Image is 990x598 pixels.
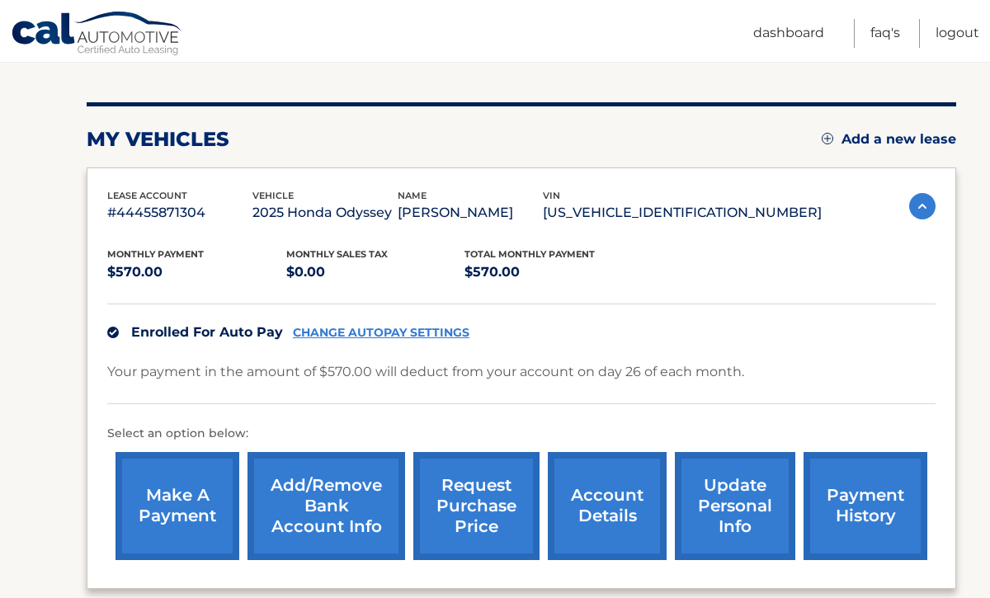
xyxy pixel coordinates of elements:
[548,452,667,560] a: account details
[115,452,239,560] a: make a payment
[286,248,388,260] span: Monthly sales Tax
[822,133,833,144] img: add.svg
[543,190,560,201] span: vin
[293,326,469,340] a: CHANGE AUTOPAY SETTINGS
[107,190,187,201] span: lease account
[398,190,427,201] span: name
[252,201,398,224] p: 2025 Honda Odyssey
[286,261,465,284] p: $0.00
[753,19,824,48] a: Dashboard
[804,452,927,560] a: payment history
[247,452,405,560] a: Add/Remove bank account info
[107,327,119,338] img: check.svg
[464,261,643,284] p: $570.00
[252,190,294,201] span: vehicle
[107,201,252,224] p: #44455871304
[909,193,936,219] img: accordion-active.svg
[822,131,956,148] a: Add a new lease
[870,19,900,48] a: FAQ's
[464,248,595,260] span: Total Monthly Payment
[107,424,936,444] p: Select an option below:
[936,19,979,48] a: Logout
[107,360,744,384] p: Your payment in the amount of $570.00 will deduct from your account on day 26 of each month.
[398,201,543,224] p: [PERSON_NAME]
[543,201,822,224] p: [US_VEHICLE_IDENTIFICATION_NUMBER]
[675,452,795,560] a: update personal info
[107,248,204,260] span: Monthly Payment
[11,11,184,59] a: Cal Automotive
[107,261,286,284] p: $570.00
[131,324,283,340] span: Enrolled For Auto Pay
[87,127,229,152] h2: my vehicles
[413,452,540,560] a: request purchase price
